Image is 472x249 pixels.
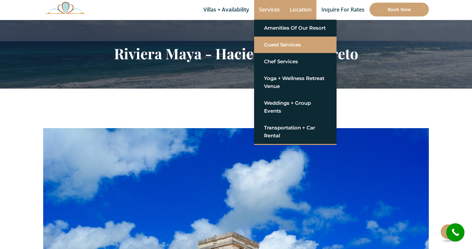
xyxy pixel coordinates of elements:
[446,223,464,241] a: call
[448,225,463,240] i: call
[43,2,88,14] img: Awesome Logo
[264,22,327,34] a: Amenities of Our Resort
[43,45,429,62] h2: Riviera Maya - Hacienda Del Secreto
[264,39,327,51] a: Guest Services
[264,72,327,92] a: Yoga + Wellness Retreat Venue
[264,97,327,117] a: Weddings + Group Events
[264,56,327,68] a: Chef Services
[264,122,327,142] a: Transportation + Car Rental
[369,3,429,16] a: Book Now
